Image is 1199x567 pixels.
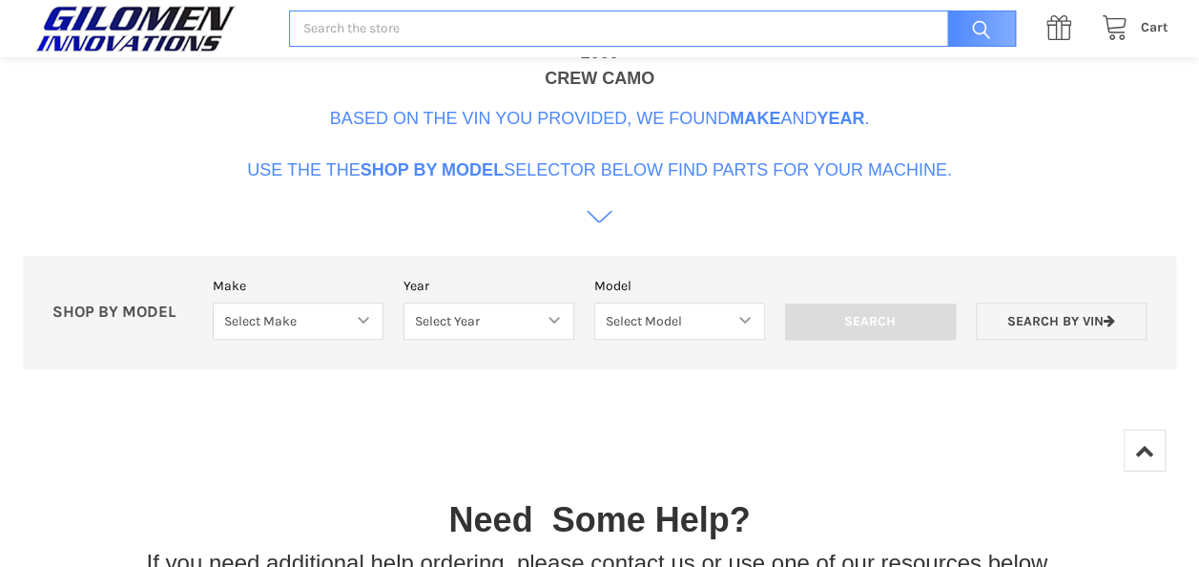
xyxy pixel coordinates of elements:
input: Search [938,10,1016,48]
span: Cart [1141,19,1168,35]
p: Need Some Help? [448,494,750,546]
label: Year [403,276,574,296]
a: Search by VIN [976,303,1147,340]
img: GILOMEN INNOVATIONS [31,5,240,52]
div: CREW CAMO [545,66,654,92]
a: Top of Page [1124,430,1166,472]
a: Cart [1091,16,1168,40]
input: Search the store [289,10,1016,48]
b: Year [817,109,864,128]
p: SHOP BY MODEL [43,303,203,323]
b: Make [730,109,780,128]
p: Based on the VIN you provided, we found and . Use the the selector below find parts for your mach... [247,106,952,183]
b: Shop By Model [361,160,504,179]
label: Model [594,276,765,296]
label: Make [213,276,383,296]
input: Search [785,304,956,340]
a: GILOMEN INNOVATIONS [31,5,269,52]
